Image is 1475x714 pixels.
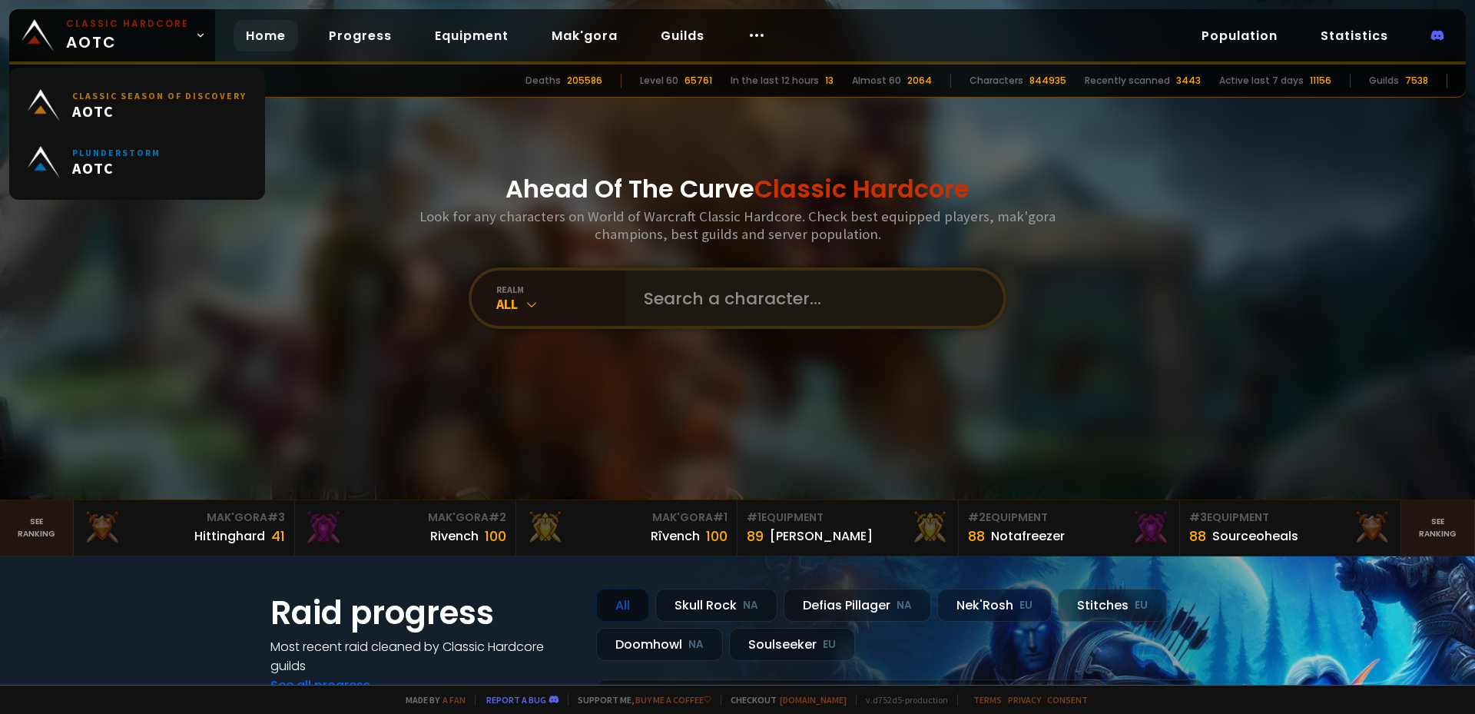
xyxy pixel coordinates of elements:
[655,589,777,622] div: Skull Rock
[991,526,1065,546] div: Notafreezer
[270,676,370,694] a: See all progress
[635,271,985,326] input: Search a character...
[516,500,737,556] a: Mak'Gora#1Rîvench100
[234,20,298,51] a: Home
[856,694,948,706] span: v. d752d5 - production
[489,510,506,525] span: # 2
[731,74,819,88] div: In the last 12 hours
[1212,526,1298,546] div: Sourceoheals
[937,589,1052,622] div: Nek'Rosh
[496,295,625,313] div: All
[423,20,521,51] a: Equipment
[968,510,986,525] span: # 2
[1219,74,1304,88] div: Active last 7 days
[271,526,285,546] div: 41
[568,694,711,706] span: Support me,
[396,694,466,706] span: Made by
[713,510,728,525] span: # 1
[18,77,256,134] a: Classic Season of DiscoveryAOTC
[1189,510,1207,525] span: # 3
[267,510,285,525] span: # 3
[596,628,723,661] div: Doomhowl
[1180,500,1401,556] a: #3Equipment88Sourceoheals
[706,526,728,546] div: 100
[721,694,847,706] span: Checkout
[897,598,912,613] small: NA
[825,74,834,88] div: 13
[1058,589,1167,622] div: Stitches
[770,526,873,546] div: [PERSON_NAME]
[968,510,1170,526] div: Equipment
[640,74,678,88] div: Level 60
[505,171,970,208] h1: Ahead Of The Curve
[784,589,931,622] div: Defias Pillager
[823,637,836,653] small: EU
[66,17,189,31] small: Classic Hardcore
[684,74,712,88] div: 65761
[295,500,516,556] a: Mak'Gora#2Rivench100
[72,147,161,158] small: Plunderstorm
[72,90,247,101] small: Classic Season of Discovery
[688,637,704,653] small: NA
[72,158,161,178] span: AOTC
[1308,20,1400,51] a: Statistics
[1008,694,1041,706] a: Privacy
[525,510,728,526] div: Mak'Gora
[747,510,761,525] span: # 1
[651,526,700,546] div: Rîvench
[525,74,561,88] div: Deaths
[1019,598,1032,613] small: EU
[780,694,847,706] a: [DOMAIN_NAME]
[737,500,959,556] a: #1Equipment89[PERSON_NAME]
[270,589,578,637] h1: Raid progress
[486,694,546,706] a: Report a bug
[970,74,1023,88] div: Characters
[648,20,717,51] a: Guilds
[959,500,1180,556] a: #2Equipment88Notafreezer
[194,526,265,546] div: Hittinghard
[83,510,285,526] div: Mak'Gora
[596,589,649,622] div: All
[496,284,625,295] div: realm
[1176,74,1201,88] div: 3443
[74,500,295,556] a: Mak'Gora#3Hittinghard41
[270,637,578,676] h4: Most recent raid cleaned by Classic Hardcore guilds
[743,598,758,613] small: NA
[973,694,1002,706] a: Terms
[442,694,466,706] a: a fan
[1310,74,1331,88] div: 11156
[1135,598,1148,613] small: EU
[1189,510,1391,526] div: Equipment
[317,20,404,51] a: Progress
[567,74,602,88] div: 205586
[635,694,711,706] a: Buy me a coffee
[729,628,855,661] div: Soulseeker
[907,74,932,88] div: 2064
[852,74,901,88] div: Almost 60
[485,526,506,546] div: 100
[9,9,215,61] a: Classic HardcoreAOTC
[72,101,247,121] span: AOTC
[1405,74,1428,88] div: 7538
[754,171,970,206] span: Classic Hardcore
[747,526,764,546] div: 89
[304,510,506,526] div: Mak'Gora
[539,20,630,51] a: Mak'gora
[1047,694,1088,706] a: Consent
[1029,74,1066,88] div: 844935
[1189,526,1206,546] div: 88
[1085,74,1170,88] div: Recently scanned
[66,17,189,54] span: AOTC
[430,526,479,546] div: Rivench
[18,134,256,191] a: PlunderstormAOTC
[747,510,949,526] div: Equipment
[1401,500,1475,556] a: Seeranking
[968,526,985,546] div: 88
[1369,74,1399,88] div: Guilds
[413,208,1062,243] h3: Look for any characters on World of Warcraft Classic Hardcore. Check best equipped players, mak'g...
[1189,20,1290,51] a: Population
